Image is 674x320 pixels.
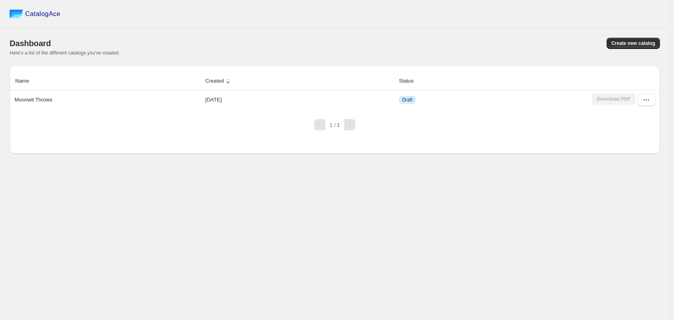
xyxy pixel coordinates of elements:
td: [DATE] [203,90,396,109]
span: Create new catalog [611,40,655,47]
button: Status [398,73,423,89]
img: catalog ace [10,10,23,18]
button: Created [204,73,233,89]
span: Here's a list of the different catalogs you've created. [10,50,120,56]
span: Draft [402,97,412,103]
p: Moonwit Throws [14,96,52,104]
span: 1 / 1 [330,122,340,128]
button: Create new catalog [607,38,660,49]
span: CatalogAce [25,10,61,18]
button: Name [14,73,39,89]
span: Dashboard [10,39,51,48]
